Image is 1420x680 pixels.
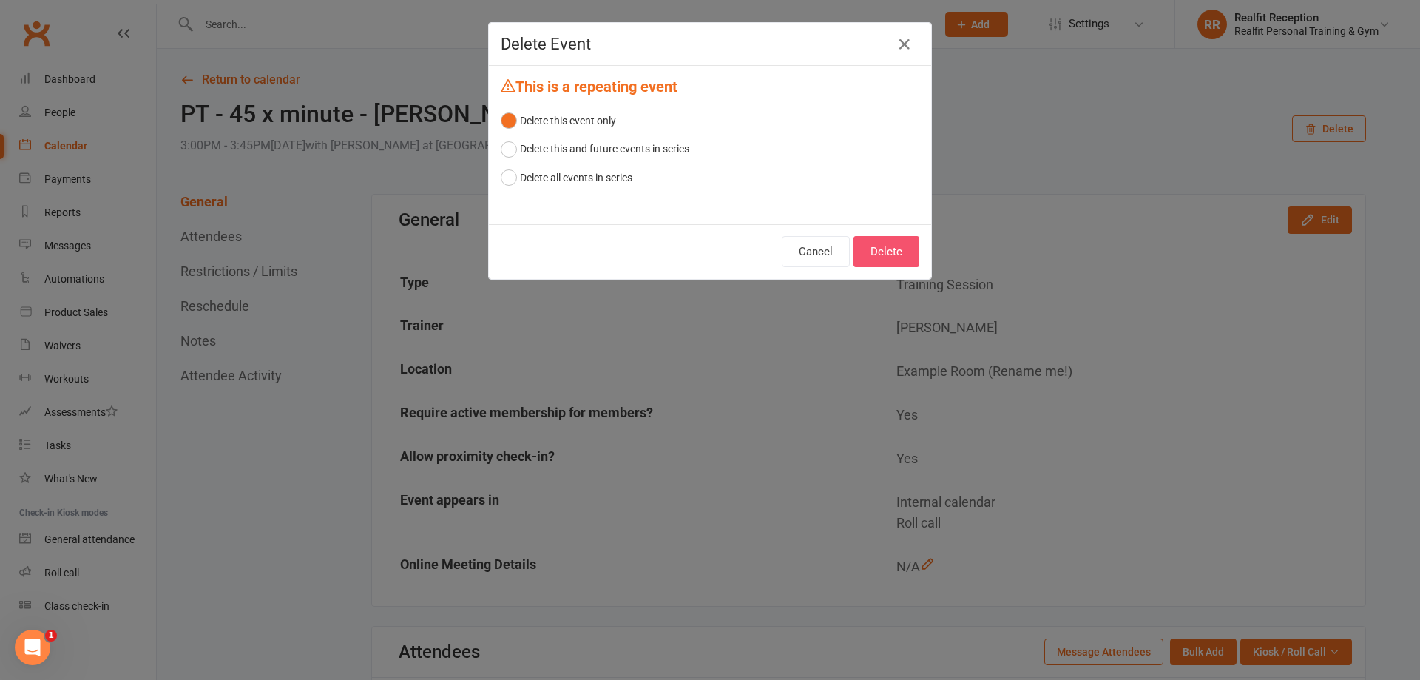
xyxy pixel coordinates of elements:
h4: Delete Event [501,35,919,53]
button: Delete [853,236,919,267]
button: Delete all events in series [501,164,632,192]
span: 1 [45,630,57,642]
iframe: Intercom live chat [15,630,50,665]
button: Delete this event only [501,107,616,135]
button: Close [893,33,916,56]
button: Cancel [782,236,850,267]
h4: This is a repeating event [501,78,919,95]
button: Delete this and future events in series [501,135,689,163]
